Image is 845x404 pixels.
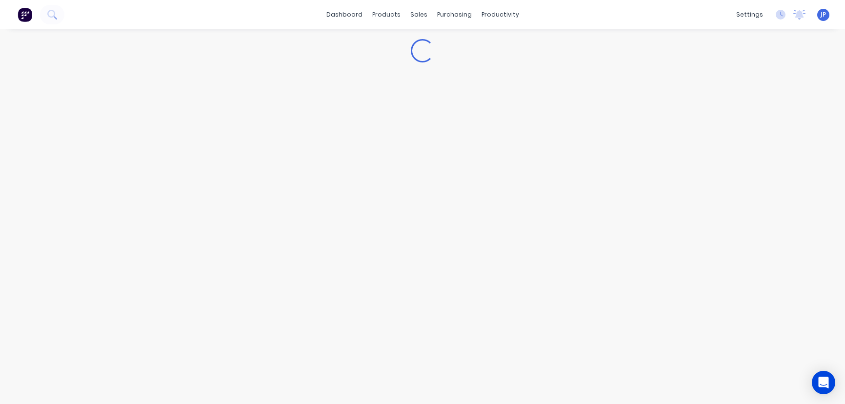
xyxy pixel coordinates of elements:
[367,7,405,22] div: products
[821,10,826,19] span: JP
[432,7,477,22] div: purchasing
[731,7,768,22] div: settings
[18,7,32,22] img: Factory
[812,371,835,394] div: Open Intercom Messenger
[405,7,432,22] div: sales
[477,7,524,22] div: productivity
[322,7,367,22] a: dashboard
